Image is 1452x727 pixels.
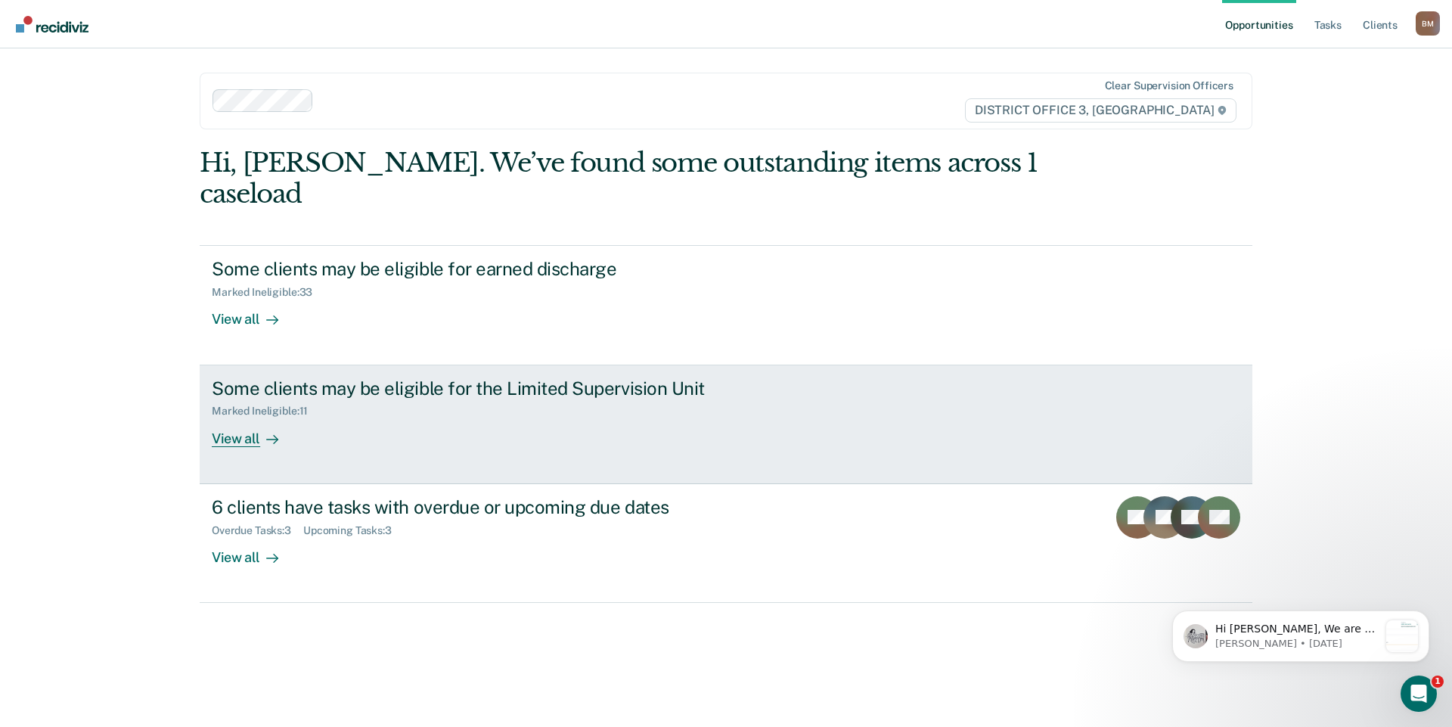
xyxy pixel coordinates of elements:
[66,42,229,430] span: Hi [PERSON_NAME], We are so excited to announce a brand new feature: AI case note search! 📣 Findi...
[212,377,743,399] div: Some clients may be eligible for the Limited Supervision Unit
[212,405,320,418] div: Marked Ineligible : 11
[212,258,743,280] div: Some clients may be eligible for earned discharge
[200,365,1252,484] a: Some clients may be eligible for the Limited Supervision UnitMarked Ineligible:11View all
[212,496,743,518] div: 6 clients have tasks with overdue or upcoming due dates
[16,16,88,33] img: Recidiviz
[1401,676,1437,712] iframe: Intercom live chat
[200,245,1252,365] a: Some clients may be eligible for earned dischargeMarked Ineligible:33View all
[66,57,229,70] p: Message from Kim, sent 1w ago
[965,98,1236,123] span: DISTRICT OFFICE 3, [GEOGRAPHIC_DATA]
[1105,79,1233,92] div: Clear supervision officers
[303,524,404,537] div: Upcoming Tasks : 3
[212,418,296,447] div: View all
[212,536,296,566] div: View all
[212,299,296,328] div: View all
[200,484,1252,603] a: 6 clients have tasks with overdue or upcoming due datesOverdue Tasks:3Upcoming Tasks:3View all
[212,524,303,537] div: Overdue Tasks : 3
[1149,580,1452,686] iframe: Intercom notifications message
[1416,11,1440,36] div: B M
[1416,11,1440,36] button: Profile dropdown button
[1432,676,1444,688] span: 1
[212,286,324,299] div: Marked Ineligible : 33
[200,148,1042,210] div: Hi, [PERSON_NAME]. We’ve found some outstanding items across 1 caseload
